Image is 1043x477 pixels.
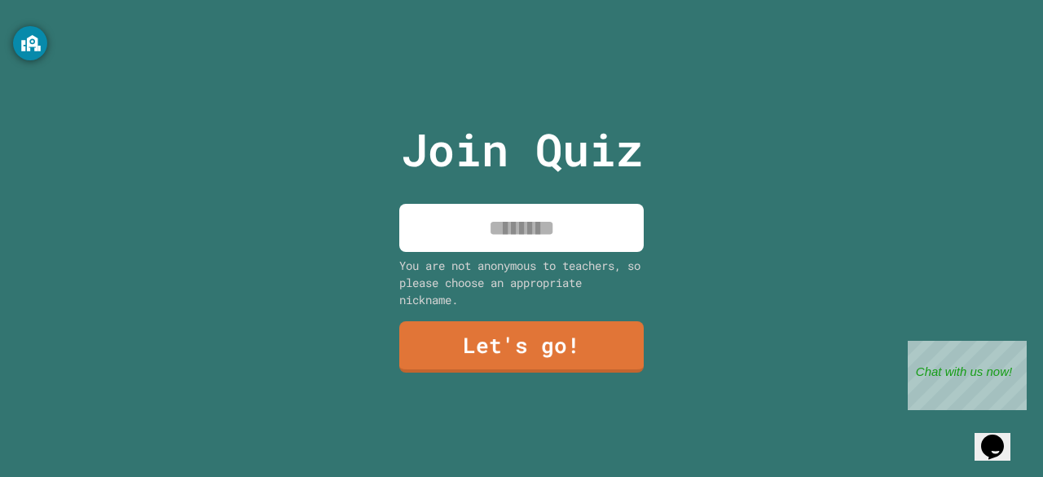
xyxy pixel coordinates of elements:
[13,26,47,60] button: GoGuardian Privacy Information
[908,341,1027,410] iframe: chat widget
[975,412,1027,461] iframe: chat widget
[401,116,643,183] p: Join Quiz
[399,321,644,373] a: Let's go!
[399,257,644,308] div: You are not anonymous to teachers, so please choose an appropriate nickname.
